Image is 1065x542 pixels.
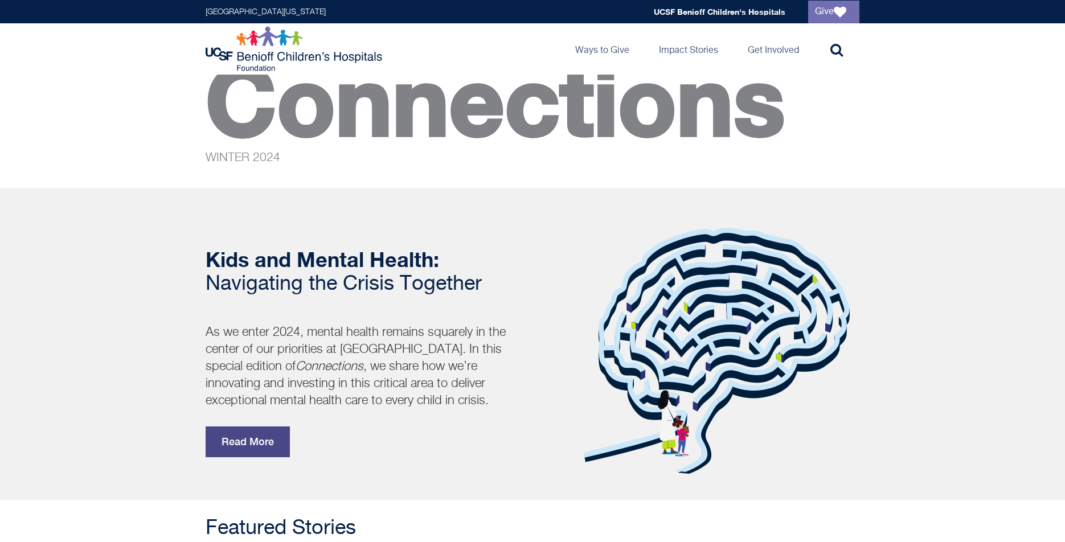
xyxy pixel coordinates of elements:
[650,23,727,75] a: Impact Stories
[206,247,439,272] strong: Kids and Mental Health:
[206,26,385,72] img: Logo for UCSF Benioff Children's Hospitals Foundation
[206,426,290,457] a: Read More
[206,517,859,540] h2: Featured Stories
[575,228,859,474] img: mental-health.png
[206,248,530,295] h2: Navigating the Crisis Together
[296,360,363,373] em: Connections
[739,23,808,75] a: Get Involved
[654,7,785,17] a: UCSF Benioff Children's Hospitals
[206,87,859,171] p: Connections
[206,8,326,16] a: [GEOGRAPHIC_DATA][US_STATE]
[206,324,530,409] p: As we enter 2024, mental health remains squarely in the center of our priorities at [GEOGRAPHIC_D...
[566,23,638,75] a: Ways to Give
[808,1,859,23] a: Give
[206,152,280,164] span: WINTER 2024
